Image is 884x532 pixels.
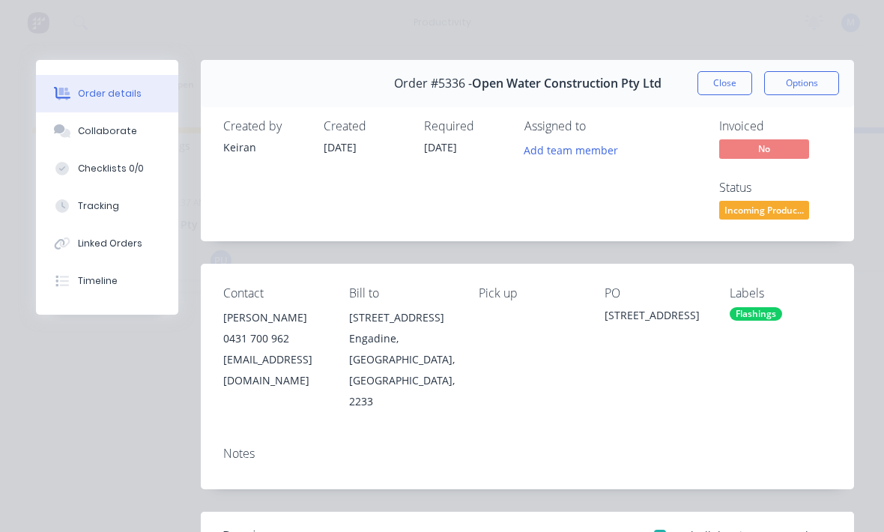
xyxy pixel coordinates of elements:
[324,119,406,133] div: Created
[78,199,119,213] div: Tracking
[78,87,142,100] div: Order details
[472,76,662,91] span: Open Water Construction Pty Ltd
[78,237,142,250] div: Linked Orders
[697,71,752,95] button: Close
[78,124,137,138] div: Collaborate
[605,286,706,300] div: PO
[78,162,144,175] div: Checklists 0/0
[223,307,325,328] div: [PERSON_NAME]
[36,150,178,187] button: Checklists 0/0
[719,139,809,158] span: No
[349,307,455,328] div: [STREET_ADDRESS]
[349,307,455,412] div: [STREET_ADDRESS]Engadine, [GEOGRAPHIC_DATA], [GEOGRAPHIC_DATA], 2233
[730,286,832,300] div: Labels
[516,139,626,160] button: Add team member
[349,286,455,300] div: Bill to
[349,328,455,412] div: Engadine, [GEOGRAPHIC_DATA], [GEOGRAPHIC_DATA], 2233
[730,307,782,321] div: Flashings
[36,262,178,300] button: Timeline
[719,181,832,195] div: Status
[223,119,306,133] div: Created by
[223,328,325,349] div: 0431 700 962
[324,140,357,154] span: [DATE]
[223,139,306,155] div: Keiran
[223,349,325,391] div: [EMAIL_ADDRESS][DOMAIN_NAME]
[424,140,457,154] span: [DATE]
[36,112,178,150] button: Collaborate
[36,187,178,225] button: Tracking
[223,307,325,391] div: [PERSON_NAME]0431 700 962[EMAIL_ADDRESS][DOMAIN_NAME]
[479,286,581,300] div: Pick up
[78,274,118,288] div: Timeline
[394,76,472,91] span: Order #5336 -
[223,447,832,461] div: Notes
[524,119,674,133] div: Assigned to
[719,201,809,220] span: Incoming Produc...
[764,71,839,95] button: Options
[719,119,832,133] div: Invoiced
[424,119,506,133] div: Required
[36,75,178,112] button: Order details
[605,307,706,328] div: [STREET_ADDRESS]
[524,139,626,160] button: Add team member
[223,286,325,300] div: Contact
[36,225,178,262] button: Linked Orders
[719,201,809,223] button: Incoming Produc...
